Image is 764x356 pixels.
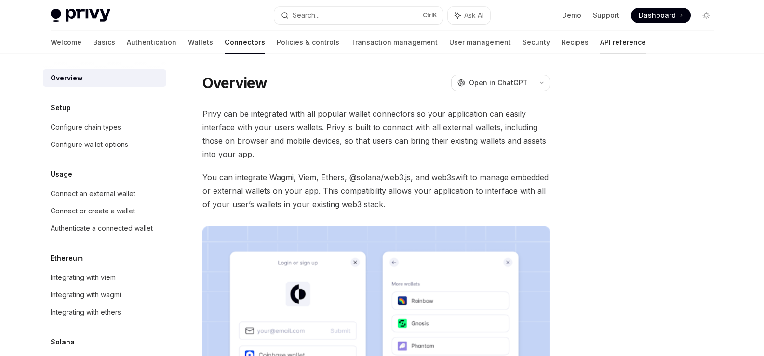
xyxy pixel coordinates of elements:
a: Connect an external wallet [43,185,166,202]
a: Security [523,31,550,54]
h5: Ethereum [51,252,83,264]
a: Configure chain types [43,119,166,136]
a: Demo [562,11,581,20]
a: Support [593,11,619,20]
div: Configure wallet options [51,139,128,150]
a: Policies & controls [277,31,339,54]
span: Dashboard [639,11,676,20]
a: Configure wallet options [43,136,166,153]
h5: Solana [51,336,75,348]
a: Dashboard [631,8,691,23]
div: Integrating with viem [51,272,116,283]
span: Privy can be integrated with all popular wallet connectors so your application can easily interfa... [202,107,550,161]
a: Wallets [188,31,213,54]
span: Open in ChatGPT [469,78,528,88]
a: Connectors [225,31,265,54]
span: Ask AI [464,11,483,20]
div: Authenticate a connected wallet [51,223,153,234]
span: You can integrate Wagmi, Viem, Ethers, @solana/web3.js, and web3swift to manage embedded or exter... [202,171,550,211]
a: Overview [43,69,166,87]
button: Open in ChatGPT [451,75,534,91]
button: Ask AI [448,7,490,24]
div: Connect an external wallet [51,188,135,199]
h5: Setup [51,102,71,114]
a: Authentication [127,31,176,54]
div: Integrating with wagmi [51,289,121,301]
a: Basics [93,31,115,54]
a: Integrating with viem [43,269,166,286]
button: Toggle dark mode [698,8,714,23]
a: Welcome [51,31,81,54]
a: Integrating with wagmi [43,286,166,303]
img: light logo [51,9,110,22]
span: Ctrl K [423,12,437,19]
div: Configure chain types [51,121,121,133]
div: Search... [293,10,320,21]
a: Integrating with ethers [43,303,166,321]
a: Recipes [562,31,589,54]
h1: Overview [202,74,268,92]
h5: Usage [51,169,72,180]
a: Transaction management [351,31,438,54]
button: Search...CtrlK [274,7,443,24]
div: Connect or create a wallet [51,205,135,217]
div: Integrating with ethers [51,306,121,318]
div: Overview [51,72,83,84]
a: API reference [600,31,646,54]
a: User management [449,31,511,54]
a: Connect or create a wallet [43,202,166,220]
a: Authenticate a connected wallet [43,220,166,237]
